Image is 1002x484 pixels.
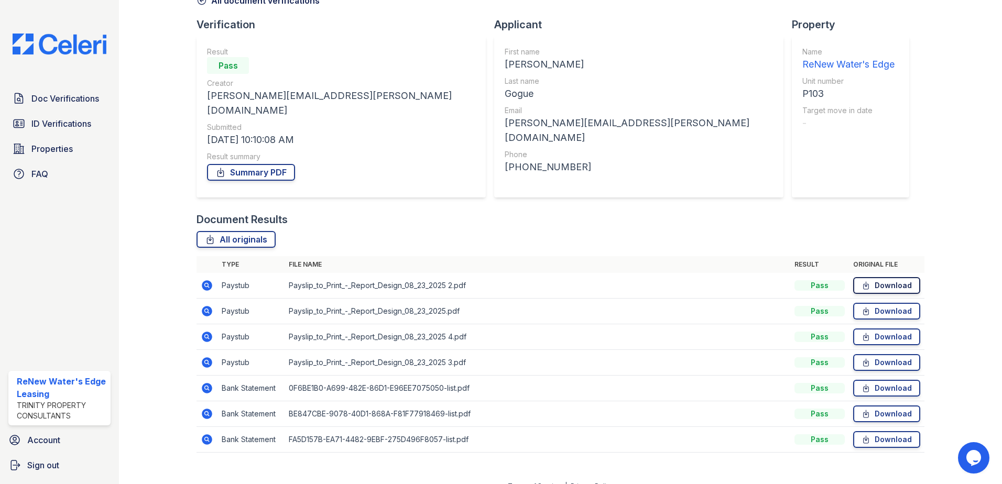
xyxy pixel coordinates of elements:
[494,17,792,32] div: Applicant
[794,332,845,342] div: Pass
[802,47,895,57] div: Name
[285,256,790,273] th: File name
[285,324,790,350] td: Payslip_to_Print_-_Report_Design_08_23_2025 4.pdf
[17,400,106,421] div: Trinity Property Consultants
[207,47,475,57] div: Result
[207,164,295,181] a: Summary PDF
[285,427,790,453] td: FA5D157B-EA71-4482-9EBF-275D496F8057-list.pdf
[794,409,845,419] div: Pass
[802,105,895,116] div: Target move in date
[505,105,773,116] div: Email
[958,442,992,474] iframe: chat widget
[849,256,924,273] th: Original file
[197,231,276,248] a: All originals
[8,138,111,159] a: Properties
[285,273,790,299] td: Payslip_to_Print_-_Report_Design_08_23_2025 2.pdf
[794,357,845,368] div: Pass
[802,86,895,101] div: P103
[285,376,790,401] td: 0F6BE1B0-A699-482E-86D1-E96EE7075050-list.pdf
[31,168,48,180] span: FAQ
[8,163,111,184] a: FAQ
[802,76,895,86] div: Unit number
[505,116,773,145] div: [PERSON_NAME][EMAIL_ADDRESS][PERSON_NAME][DOMAIN_NAME]
[217,256,285,273] th: Type
[207,78,475,89] div: Creator
[207,133,475,147] div: [DATE] 10:10:08 AM
[792,17,918,32] div: Property
[197,17,494,32] div: Verification
[505,47,773,57] div: First name
[4,430,115,450] a: Account
[217,401,285,427] td: Bank Statement
[207,151,475,162] div: Result summary
[27,434,60,446] span: Account
[285,401,790,427] td: BE847CBE-9078-40D1-868A-F81F77918469-list.pdf
[285,299,790,324] td: Payslip_to_Print_-_Report_Design_08_23_2025.pdf
[802,116,895,130] div: -
[217,427,285,453] td: Bank Statement
[217,273,285,299] td: Paystub
[207,57,249,74] div: Pass
[4,34,115,54] img: CE_Logo_Blue-a8612792a0a2168367f1c8372b55b34899dd931a85d93a1a3d3e32e68fde9ad4.png
[217,350,285,376] td: Paystub
[853,354,920,371] a: Download
[794,383,845,393] div: Pass
[505,149,773,160] div: Phone
[853,405,920,422] a: Download
[505,76,773,86] div: Last name
[217,299,285,324] td: Paystub
[505,160,773,174] div: [PHONE_NUMBER]
[285,350,790,376] td: Payslip_to_Print_-_Report_Design_08_23_2025 3.pdf
[217,324,285,350] td: Paystub
[853,328,920,345] a: Download
[802,57,895,72] div: ReNew Water's Edge
[790,256,849,273] th: Result
[853,431,920,448] a: Download
[4,455,115,476] a: Sign out
[207,89,475,118] div: [PERSON_NAME][EMAIL_ADDRESS][PERSON_NAME][DOMAIN_NAME]
[802,47,895,72] a: Name ReNew Water's Edge
[31,92,99,105] span: Doc Verifications
[853,303,920,320] a: Download
[8,113,111,134] a: ID Verifications
[794,306,845,316] div: Pass
[31,142,73,155] span: Properties
[853,277,920,294] a: Download
[853,380,920,397] a: Download
[794,280,845,291] div: Pass
[27,459,59,471] span: Sign out
[505,86,773,101] div: Gogue
[217,376,285,401] td: Bank Statement
[197,212,288,227] div: Document Results
[31,117,91,130] span: ID Verifications
[8,88,111,109] a: Doc Verifications
[794,434,845,445] div: Pass
[505,57,773,72] div: [PERSON_NAME]
[17,375,106,400] div: ReNew Water's Edge Leasing
[207,122,475,133] div: Submitted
